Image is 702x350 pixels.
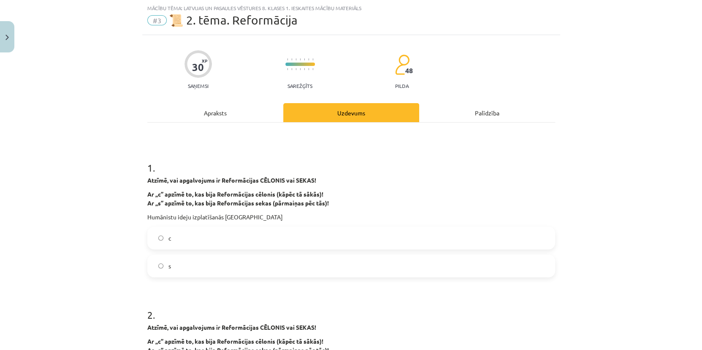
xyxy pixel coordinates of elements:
[287,68,288,70] img: icon-short-line-57e1e144782c952c97e751825c79c345078a6d821885a25fce030b3d8c18986b.svg
[147,190,323,198] strong: Ar „c” apzīmē to, kas bija Reformācijas cēlonis (kāpēc tā sākās)!
[291,58,292,60] img: icon-short-line-57e1e144782c952c97e751825c79c345078a6d821885a25fce030b3d8c18986b.svg
[147,15,167,25] span: #3
[395,83,409,89] p: pilda
[283,103,419,122] div: Uzdevums
[308,68,309,70] img: icon-short-line-57e1e144782c952c97e751825c79c345078a6d821885a25fce030b3d8c18986b.svg
[158,263,164,269] input: s
[147,323,316,331] strong: Atzīmē, vai apgalvojums ir Reformācijas CĒLONIS vai SEKAS!
[300,58,301,60] img: icon-short-line-57e1e144782c952c97e751825c79c345078a6d821885a25fce030b3d8c18986b.svg
[395,54,409,75] img: students-c634bb4e5e11cddfef0936a35e636f08e4e9abd3cc4e673bd6f9a4125e45ecb1.svg
[312,58,313,60] img: icon-short-line-57e1e144782c952c97e751825c79c345078a6d821885a25fce030b3d8c18986b.svg
[287,83,312,89] p: Sarežģīts
[184,83,212,89] p: Saņemsi
[168,262,171,271] span: s
[147,213,555,221] p: Humānistu ideju izplatīšanās [GEOGRAPHIC_DATA]
[147,199,329,207] strong: Ar „s” apzīmē to, kas bija Reformācijas sekas (pārmaiņas pēc tās)!
[304,68,305,70] img: icon-short-line-57e1e144782c952c97e751825c79c345078a6d821885a25fce030b3d8c18986b.svg
[202,58,207,63] span: XP
[312,68,313,70] img: icon-short-line-57e1e144782c952c97e751825c79c345078a6d821885a25fce030b3d8c18986b.svg
[147,103,283,122] div: Apraksts
[147,337,323,345] strong: Ar „c” apzīmē to, kas bija Reformācijas cēlonis (kāpēc tā sākās)!
[147,147,555,173] h1: 1 .
[192,61,204,73] div: 30
[405,67,413,74] span: 48
[304,58,305,60] img: icon-short-line-57e1e144782c952c97e751825c79c345078a6d821885a25fce030b3d8c18986b.svg
[147,294,555,320] h1: 2 .
[158,235,164,241] input: с
[147,176,316,184] strong: Atzīmē, vai apgalvojums ir Reformācijas CĒLONIS vai SEKAS!
[147,5,555,11] div: Mācību tēma: Latvijas un pasaules vēstures 8. klases 1. ieskaites mācību materiāls
[419,103,555,122] div: Palīdzība
[5,35,9,40] img: icon-close-lesson-0947bae3869378f0d4975bcd49f059093ad1ed9edebbc8119c70593378902aed.svg
[168,234,171,243] span: с
[169,13,298,27] span: 📜 2. tēma. Reformācija
[287,58,288,60] img: icon-short-line-57e1e144782c952c97e751825c79c345078a6d821885a25fce030b3d8c18986b.svg
[308,58,309,60] img: icon-short-line-57e1e144782c952c97e751825c79c345078a6d821885a25fce030b3d8c18986b.svg
[300,68,301,70] img: icon-short-line-57e1e144782c952c97e751825c79c345078a6d821885a25fce030b3d8c18986b.svg
[291,68,292,70] img: icon-short-line-57e1e144782c952c97e751825c79c345078a6d821885a25fce030b3d8c18986b.svg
